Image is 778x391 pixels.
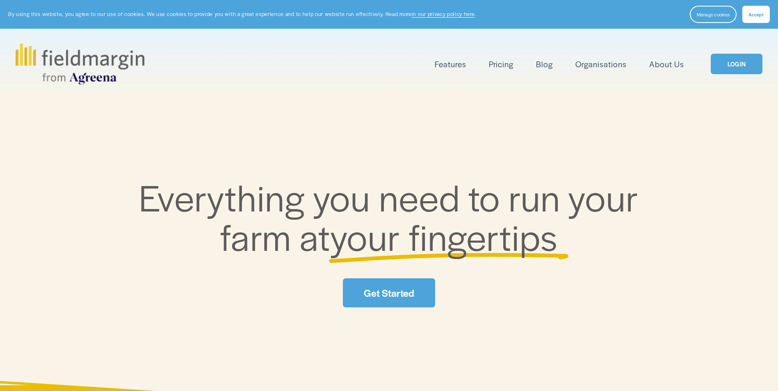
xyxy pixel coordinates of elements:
[649,57,684,71] a: About Us
[139,171,647,261] span: Everything you need to run your farm at
[742,6,770,23] button: Accept
[343,278,435,307] a: Get Started
[690,6,737,23] button: Manage cookies
[711,54,762,75] a: LOGIN
[435,58,466,70] span: Features
[330,210,558,261] span: your fingertips
[575,57,627,71] a: Organisations
[8,10,476,18] p: By using this website, you agree to our use of cookies. We use cookies to provide you with a grea...
[489,57,513,71] a: Pricing
[697,11,730,18] span: Manage cookies
[412,10,475,18] a: in our privacy policy here
[748,11,764,18] span: Accept
[435,57,466,71] a: folder dropdown
[16,43,144,84] img: fieldmargin.com
[536,57,553,71] a: Blog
